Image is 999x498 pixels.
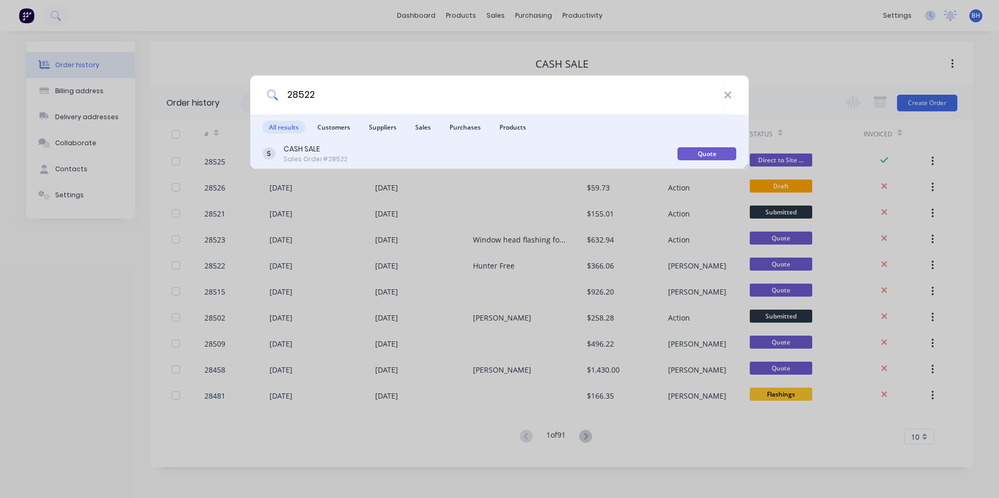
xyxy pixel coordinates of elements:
[284,144,348,155] div: CASH SALE
[493,121,532,134] span: Products
[278,75,724,114] input: Start typing a customer or supplier name to create a new order...
[363,121,403,134] span: Suppliers
[677,147,736,160] div: Quote
[409,121,437,134] span: Sales
[284,155,348,164] div: Sales Order #28522
[311,121,356,134] span: Customers
[263,121,305,134] span: All results
[443,121,487,134] span: Purchases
